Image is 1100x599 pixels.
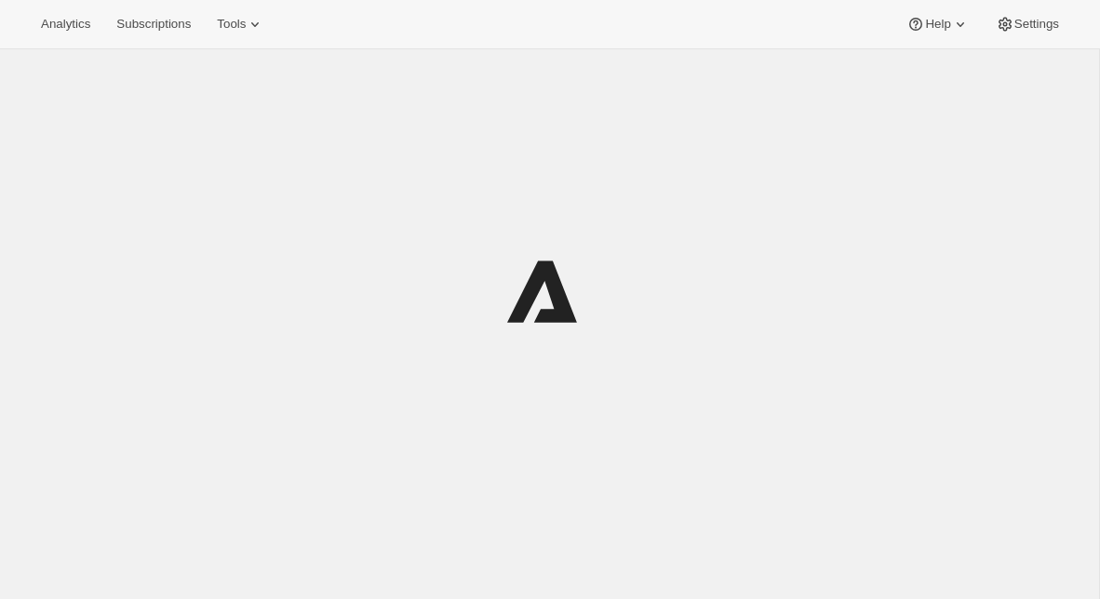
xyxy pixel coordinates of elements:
span: Analytics [41,17,90,32]
button: Settings [985,11,1070,37]
button: Analytics [30,11,101,37]
span: Subscriptions [116,17,191,32]
span: Help [925,17,950,32]
button: Tools [206,11,275,37]
button: Help [895,11,980,37]
button: Subscriptions [105,11,202,37]
span: Settings [1014,17,1059,32]
span: Tools [217,17,246,32]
